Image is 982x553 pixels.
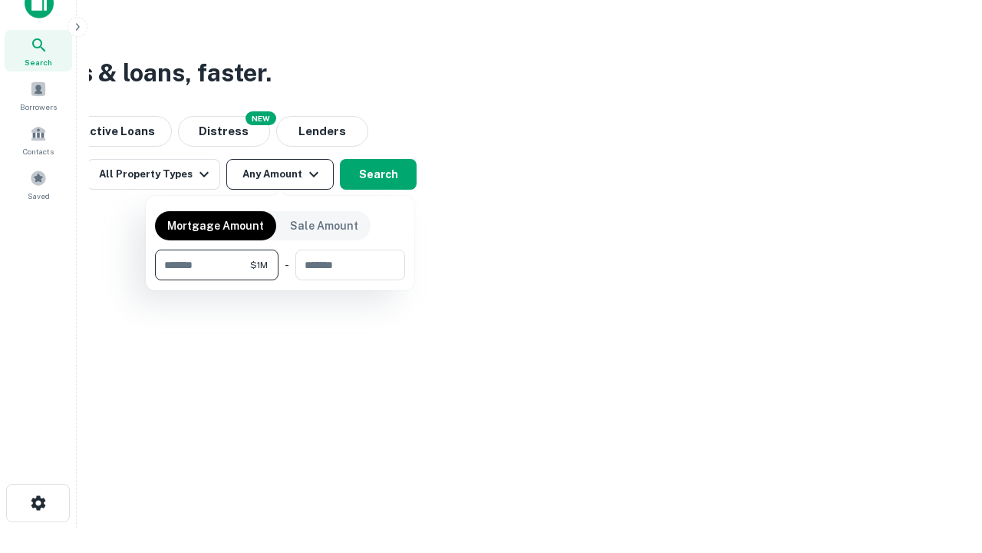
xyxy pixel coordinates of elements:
span: $1M [250,258,268,272]
p: Sale Amount [290,217,358,234]
iframe: Chat Widget [905,430,982,504]
div: - [285,250,289,280]
p: Mortgage Amount [167,217,264,234]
